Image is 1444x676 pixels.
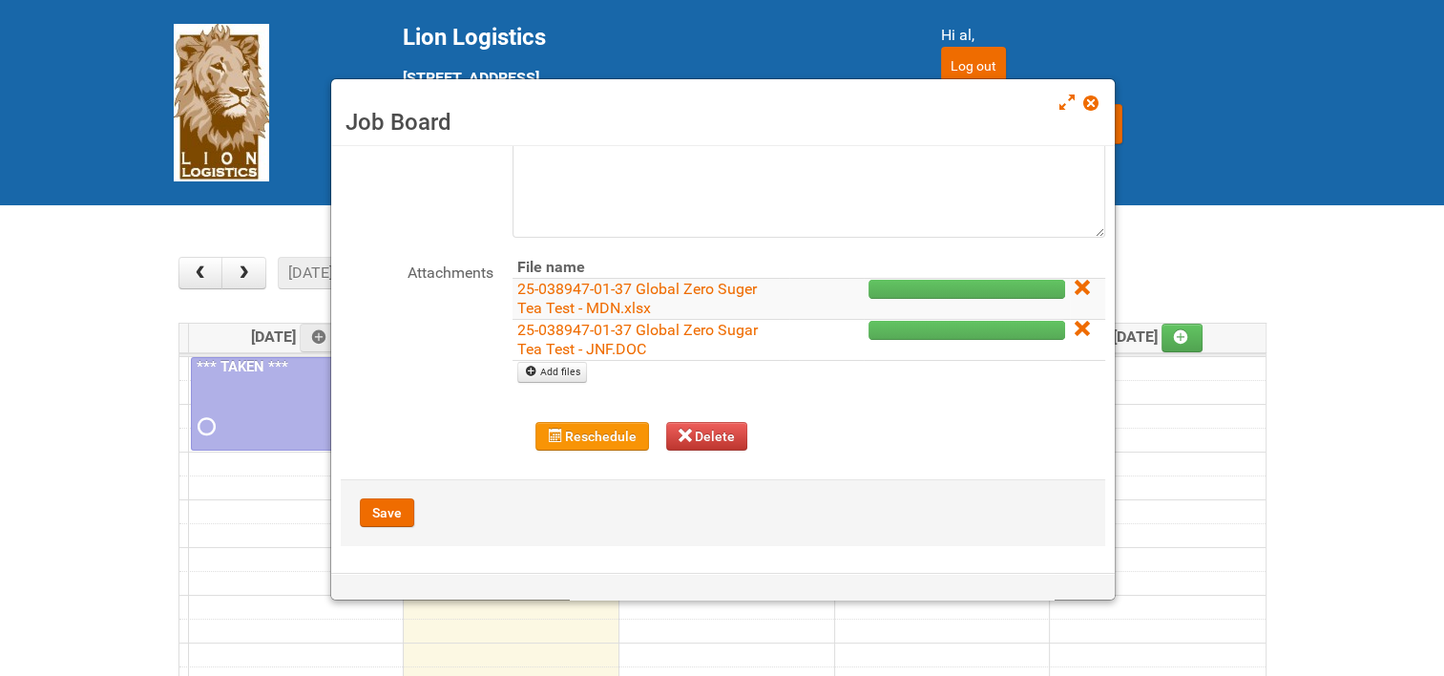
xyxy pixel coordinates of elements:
textarea: 9/5 uploaded JNF + MDN [513,104,1105,238]
a: 25-038947-01-37 Global Zero Sugar Tea Test - JNF.DOC [517,321,758,358]
th: File name [513,257,789,279]
div: Hi al, [941,24,1271,47]
input: Log out [941,47,1006,85]
a: Add an event [1161,324,1203,352]
div: [STREET_ADDRESS] [GEOGRAPHIC_DATA] tel: [PHONE_NUMBER] [403,24,893,159]
span: Requested [198,420,211,433]
button: Reschedule [535,422,649,451]
h3: Job Board [345,108,1100,137]
a: Add an event [300,324,342,352]
a: Add files [517,362,587,383]
button: [DATE] [278,257,343,289]
span: Lion Logistics [403,24,546,51]
label: Attachments [341,257,493,285]
button: Save [360,498,414,527]
a: Lion Logistics [174,93,269,111]
span: [DATE] [251,327,342,346]
img: Lion Logistics [174,24,269,181]
a: 25-038947-01-37 Global Zero Suger Tea Test - MDN.xlsx [517,280,757,317]
button: Delete [666,422,748,451]
span: [DATE] [1113,327,1203,346]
